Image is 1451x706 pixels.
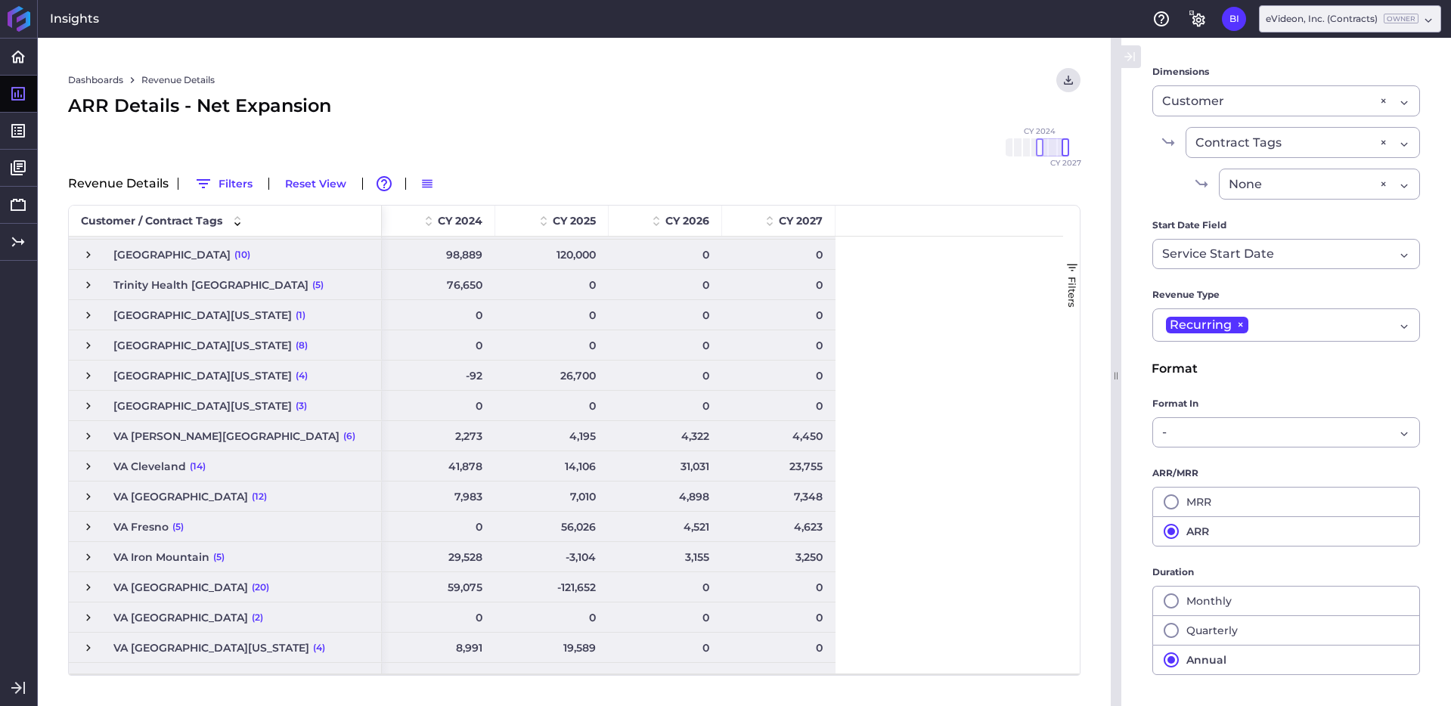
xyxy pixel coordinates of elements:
[113,573,248,602] span: VA [GEOGRAPHIC_DATA]
[722,240,836,269] div: 0
[1152,308,1420,342] div: Dropdown select
[68,92,1080,119] div: ARR Details - Net Expansion
[609,572,722,602] div: 0
[1186,127,1420,158] div: Dropdown select
[1152,417,1420,447] div: Dropdown select
[382,542,495,571] div: 29,528
[213,543,225,571] span: (5)
[609,361,722,390] div: 0
[382,451,836,482] div: Press SPACE to select this row.
[495,602,609,632] div: 0
[1152,218,1226,233] span: Start Date Field
[1152,466,1198,481] span: ARR/MRR
[495,482,609,511] div: 7,010
[113,240,231,269] span: [GEOGRAPHIC_DATA]
[113,361,292,390] span: [GEOGRAPHIC_DATA][US_STATE]
[190,452,206,481] span: (14)
[81,214,222,228] span: Customer / Contract Tags
[296,392,307,420] span: (3)
[1162,92,1224,110] span: Customer
[382,633,836,663] div: Press SPACE to select this row.
[69,391,382,421] div: Press SPACE to select this row.
[382,421,836,451] div: Press SPACE to select this row.
[609,512,722,541] div: 4,521
[69,542,382,572] div: Press SPACE to select this row.
[495,663,609,692] div: -762
[313,633,325,662] span: (4)
[69,482,382,512] div: Press SPACE to select this row.
[1170,317,1232,333] span: Recurring
[495,512,609,541] div: 56,026
[382,300,836,330] div: Press SPACE to select this row.
[69,330,382,361] div: Press SPACE to select this row.
[609,240,722,269] div: 0
[1050,159,1081,167] span: CY 2027
[722,270,836,299] div: 0
[343,422,355,451] span: (6)
[1266,12,1418,26] div: eVideon, Inc. (Contracts)
[495,240,609,269] div: 120,000
[1229,175,1262,194] span: None
[382,270,836,300] div: Press SPACE to select this row.
[495,421,609,451] div: 4,195
[113,512,169,541] span: VA Fresno
[382,240,836,270] div: Press SPACE to select this row.
[113,331,292,360] span: [GEOGRAPHIC_DATA][US_STATE]
[609,421,722,451] div: 4,322
[609,633,722,662] div: 0
[722,572,836,602] div: 0
[609,451,722,481] div: 31,031
[190,664,203,692] span: (11)
[495,270,609,299] div: 0
[1152,615,1420,645] button: Quarterly
[609,482,722,511] div: 4,898
[609,270,722,299] div: 0
[296,331,308,360] span: (8)
[69,663,382,693] div: Press SPACE to select this row.
[609,542,722,571] div: 3,155
[1219,169,1420,200] div: Dropdown select
[382,361,836,391] div: Press SPACE to select this row.
[382,330,836,361] div: Press SPACE to select this row.
[609,663,722,692] div: 0
[1152,360,1421,378] div: Format
[722,300,836,330] div: 0
[252,603,263,632] span: (2)
[113,664,186,692] span: Valley Health
[69,512,382,542] div: Press SPACE to select this row.
[113,301,292,330] span: [GEOGRAPHIC_DATA][US_STATE]
[553,214,596,228] span: CY 2025
[382,663,495,692] div: 4,494
[722,482,836,511] div: 7,348
[1222,7,1246,31] button: User Menu
[382,391,495,420] div: 0
[722,421,836,451] div: 4,450
[382,633,495,662] div: 8,991
[1152,565,1194,580] span: Duration
[495,451,609,481] div: 14,106
[382,240,495,269] div: 98,889
[1152,645,1420,675] button: Annual
[382,482,495,511] div: 7,983
[69,300,382,330] div: Press SPACE to select this row.
[382,300,495,330] div: 0
[252,482,267,511] span: (12)
[609,602,722,632] div: 0
[722,330,836,360] div: 0
[1195,134,1282,152] span: Contract Tags
[1066,277,1078,308] span: Filters
[1152,516,1420,547] button: ARR
[382,391,836,421] div: Press SPACE to select this row.
[234,240,250,269] span: (10)
[172,512,184,541] span: (5)
[722,542,836,571] div: 3,250
[665,214,709,228] span: CY 2026
[722,633,836,662] div: 0
[495,572,609,602] div: -121,652
[1152,396,1198,411] span: Format In
[609,300,722,330] div: 0
[1149,7,1174,31] button: Help
[382,542,836,572] div: Press SPACE to select this row.
[1152,487,1420,516] button: MRR
[382,572,495,602] div: 59,075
